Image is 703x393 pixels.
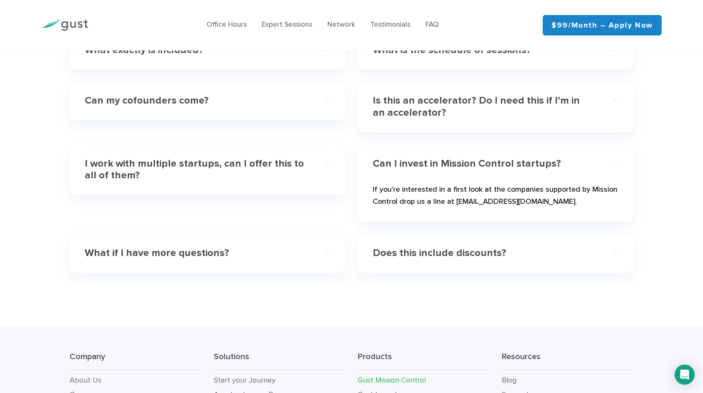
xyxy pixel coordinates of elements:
a: Blog [502,376,516,385]
img: Gust Logo [41,20,88,31]
p: If you’re interested in a first look at the companies supported by Mission Control drop us a line... [373,184,618,211]
h3: Resources [502,351,633,370]
a: Network [327,20,355,29]
div: Open Intercom Messenger [675,365,695,385]
h4: Can my cofounders come? [85,95,306,107]
h3: Solutions [214,351,345,370]
h3: Products [358,351,489,370]
h4: Can I invest in Mission Control startups? [373,158,594,170]
a: $99/month – Apply Now [543,15,662,35]
h4: Does this include discounts? [373,247,594,259]
a: Gust Mission Control [358,376,426,385]
a: Testimonials [370,20,410,29]
a: Office Hours [207,20,247,29]
a: Start your Journey [214,376,276,385]
a: Expert Sessions [262,20,312,29]
a: About Us [70,376,101,385]
h4: Is this an accelerator? Do I need this if I’m in an accelerator? [373,95,594,119]
h4: I work with multiple startups, can I offer this to all of them? [85,158,306,182]
h4: What if I have more questions? [85,247,306,259]
a: FAQ [425,20,438,29]
h3: Company [70,351,201,370]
